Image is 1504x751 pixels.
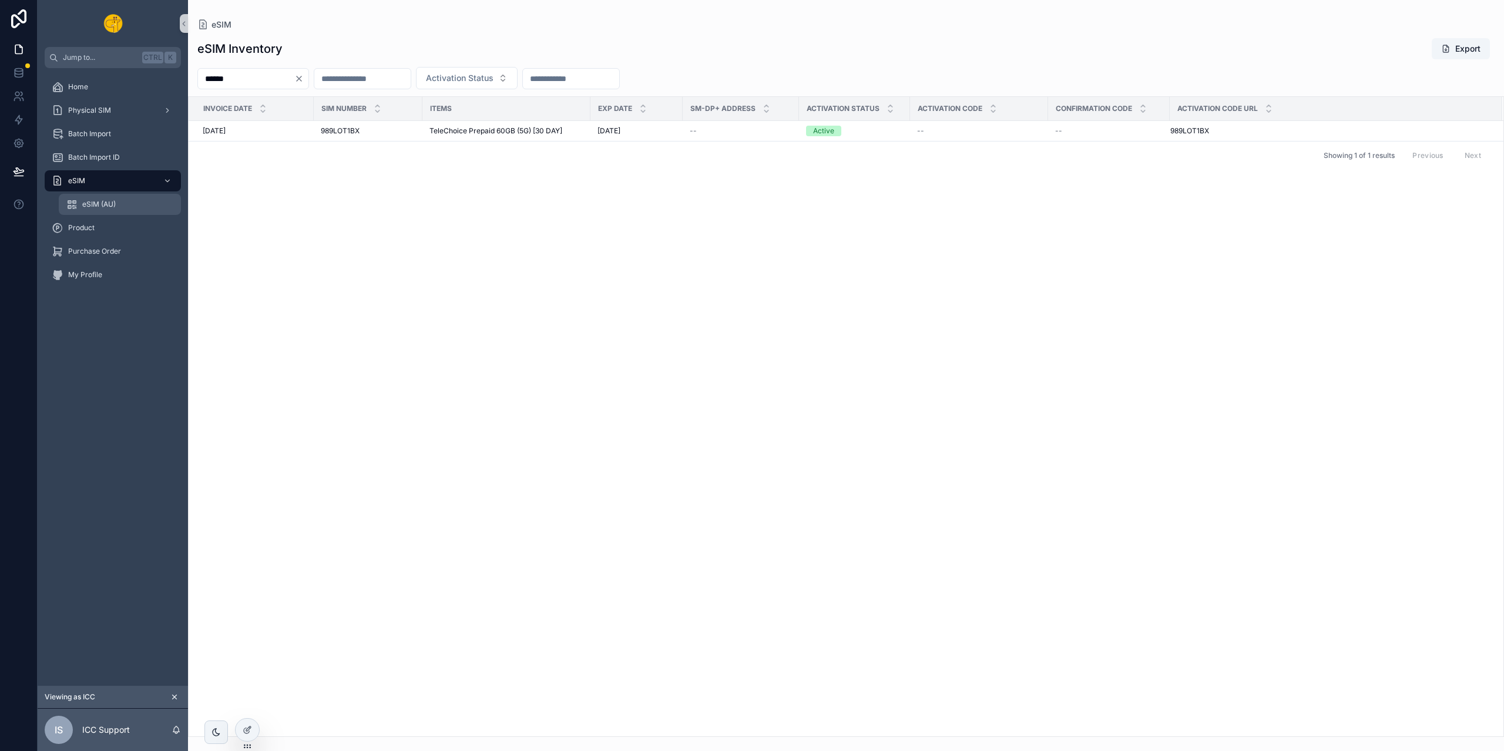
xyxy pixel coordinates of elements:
span: K [166,53,175,62]
button: Select Button [416,67,518,89]
span: Activation Code [918,104,982,113]
span: Ctrl [142,52,163,63]
button: Jump to...CtrlK [45,47,181,68]
span: TeleChoice Prepaid 60GB (5G) [30 DAY] [429,126,562,136]
span: [DATE] [597,126,620,136]
span: [DATE] [203,126,226,136]
span: Jump to... [63,53,137,62]
span: eSIM [211,19,231,31]
span: SM-DP+ Address [690,104,756,113]
a: Product [45,217,181,238]
span: -- [1055,126,1062,136]
span: eSIM [68,176,85,186]
a: eSIM [197,19,231,31]
button: Export [1432,38,1490,59]
a: My Profile [45,264,181,285]
a: Physical SIM [45,100,181,121]
span: Invoice Date [203,104,252,113]
a: Batch Import [45,123,181,144]
a: eSIM (AU) [59,194,181,215]
img: App logo [103,14,123,33]
span: IS [55,723,63,737]
a: eSIM [45,170,181,191]
button: Clear [294,74,308,83]
span: -- [917,126,924,136]
div: Active [813,126,834,136]
span: My Profile [68,270,102,279]
span: Activation Status [426,72,493,84]
span: SIM Number [321,104,367,113]
span: Viewing as ICC [45,692,95,702]
p: ICC Support [82,724,130,736]
span: Home [68,82,88,92]
span: 989LOT1BX [321,126,360,136]
span: Batch Import [68,129,111,139]
span: eSIM (AU) [82,200,116,209]
span: Confirmation Code [1056,104,1132,113]
span: -- [690,126,697,136]
span: Showing 1 of 1 results [1324,151,1395,160]
a: Batch Import ID [45,147,181,168]
h1: eSIM Inventory [197,41,283,57]
span: Activation Status [807,104,879,113]
span: Items [430,104,452,113]
a: Purchase Order [45,241,181,262]
span: Product [68,223,95,233]
span: EXP Date [598,104,632,113]
span: Batch Import ID [68,153,120,162]
a: Home [45,76,181,97]
span: Physical SIM [68,106,111,115]
div: scrollable content [38,68,188,301]
span: Activation Code URL [1177,104,1258,113]
span: 989LOT1BX [1170,126,1209,136]
span: Purchase Order [68,247,121,256]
